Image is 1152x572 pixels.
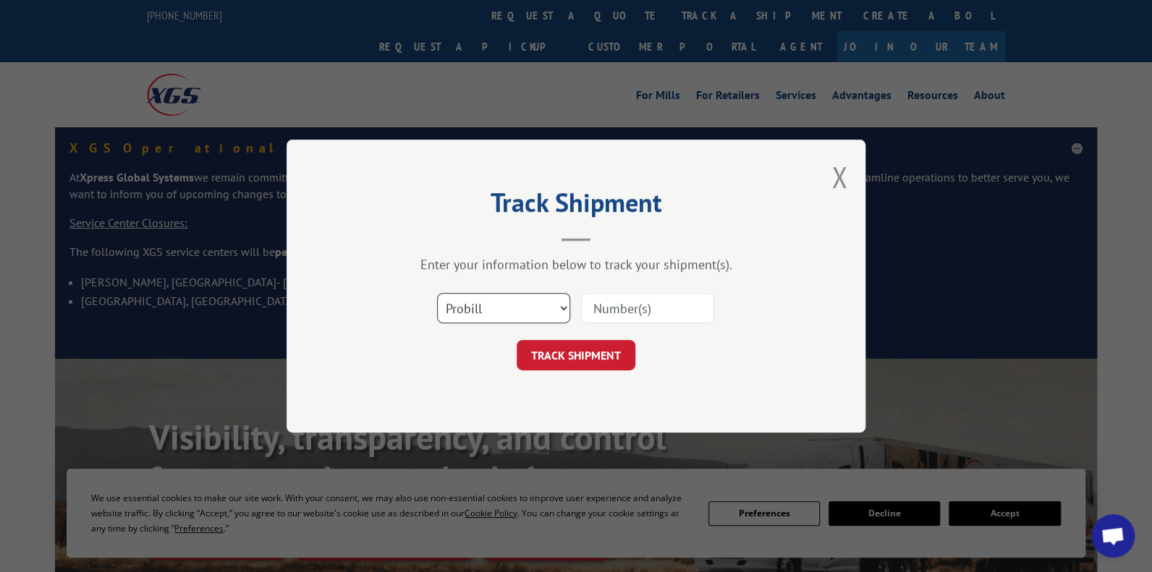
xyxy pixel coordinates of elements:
[831,158,847,196] button: Close modal
[581,293,714,323] input: Number(s)
[359,256,793,273] div: Enter your information below to track your shipment(s).
[517,340,635,370] button: TRACK SHIPMENT
[359,192,793,220] h2: Track Shipment
[1091,514,1135,558] a: Open chat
